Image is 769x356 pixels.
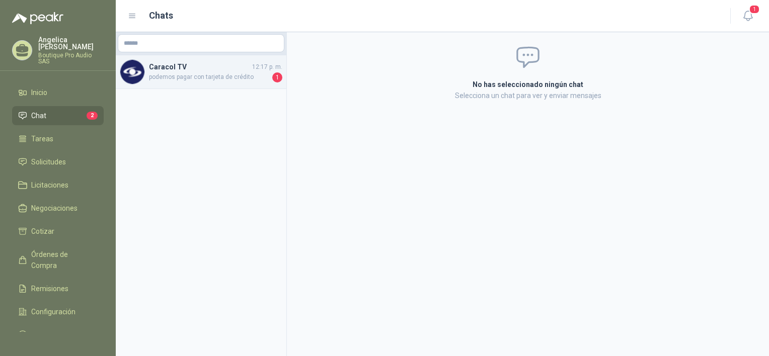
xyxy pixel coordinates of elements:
[31,306,75,317] span: Configuración
[31,249,94,271] span: Órdenes de Compra
[31,329,89,340] span: Manuales y ayuda
[87,112,98,120] span: 2
[352,90,704,101] p: Selecciona un chat para ver y enviar mensajes
[12,302,104,321] a: Configuración
[12,175,104,195] a: Licitaciones
[12,106,104,125] a: Chat2
[31,226,54,237] span: Cotizar
[12,199,104,218] a: Negociaciones
[12,279,104,298] a: Remisiones
[12,12,63,24] img: Logo peakr
[31,283,68,294] span: Remisiones
[31,110,46,121] span: Chat
[739,7,757,25] button: 1
[149,9,173,23] h1: Chats
[12,325,104,344] a: Manuales y ayuda
[38,52,104,64] p: Boutique Pro Audio SAS
[149,61,250,72] h4: Caracol TV
[12,83,104,102] a: Inicio
[12,129,104,148] a: Tareas
[749,5,760,14] span: 1
[38,36,104,50] p: Angelica [PERSON_NAME]
[31,87,47,98] span: Inicio
[31,156,66,167] span: Solicitudes
[12,222,104,241] a: Cotizar
[31,180,68,191] span: Licitaciones
[120,60,144,84] img: Company Logo
[272,72,282,82] span: 1
[31,133,53,144] span: Tareas
[252,62,282,72] span: 12:17 p. m.
[352,79,704,90] h2: No has seleccionado ningún chat
[12,245,104,275] a: Órdenes de Compra
[116,55,286,89] a: Company LogoCaracol TV12:17 p. m.podemos pagar con tarjeta de crédito1
[149,72,270,82] span: podemos pagar con tarjeta de crédito
[12,152,104,171] a: Solicitudes
[31,203,78,214] span: Negociaciones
